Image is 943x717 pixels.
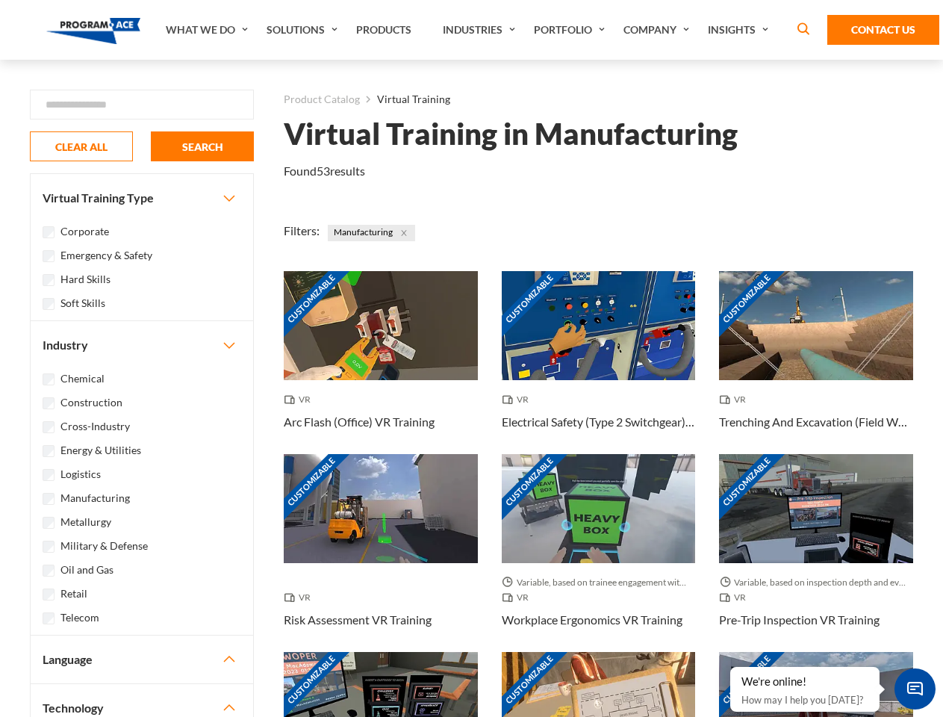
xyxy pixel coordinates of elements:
label: Chemical [60,370,105,387]
label: Military & Defense [60,538,148,554]
span: Chat Widget [894,668,936,710]
input: Hard Skills [43,274,55,286]
label: Corporate [60,223,109,240]
h1: Virtual Training in Manufacturing [284,121,738,147]
span: Variable, based on inspection depth and event interaction. [719,575,913,590]
input: Emergency & Safety [43,250,55,262]
input: Soft Skills [43,298,55,310]
input: Telecom [43,612,55,624]
em: 53 [317,164,330,178]
span: VR [502,590,535,605]
h3: Trenching And Excavation (Field Work) VR Training [719,413,913,431]
input: Retail [43,589,55,600]
label: Retail [60,586,87,602]
input: Energy & Utilities [43,445,55,457]
input: Chemical [43,373,55,385]
a: Customizable Thumbnail - Electrical Safety (Type 2 Switchgear) VR Training VR Electrical Safety (... [502,271,696,454]
h3: Pre-Trip Inspection VR Training [719,611,880,629]
input: Logistics [43,469,55,481]
a: Contact Us [827,15,939,45]
label: Hard Skills [60,271,111,288]
button: Language [31,636,253,683]
a: Product Catalog [284,90,360,109]
input: Construction [43,397,55,409]
div: We're online! [741,674,868,689]
span: Variable, based on trainee engagement with exercises. [502,575,696,590]
a: Customizable Thumbnail - Risk Assessment VR Training VR Risk Assessment VR Training [284,454,478,652]
input: Cross-Industry [43,421,55,433]
label: Soft Skills [60,295,105,311]
span: VR [719,392,752,407]
button: Industry [31,321,253,369]
input: Manufacturing [43,493,55,505]
input: Metallurgy [43,517,55,529]
label: Logistics [60,466,101,482]
p: How may I help you [DATE]? [741,691,868,709]
button: Virtual Training Type [31,174,253,222]
label: Cross-Industry [60,418,130,435]
p: Found results [284,162,365,180]
h3: Workplace Ergonomics VR Training [502,611,682,629]
img: Program-Ace [46,18,141,44]
li: Virtual Training [360,90,450,109]
span: Filters: [284,223,320,238]
h3: Arc Flash (Office) VR Training [284,413,435,431]
label: Telecom [60,609,99,626]
h3: Electrical Safety (Type 2 Switchgear) VR Training [502,413,696,431]
label: Manufacturing [60,490,130,506]
input: Oil and Gas [43,565,55,577]
a: Customizable Thumbnail - Trenching And Excavation (Field Work) VR Training VR Trenching And Excav... [719,271,913,454]
input: Military & Defense [43,541,55,553]
label: Energy & Utilities [60,442,141,459]
label: Metallurgy [60,514,111,530]
a: Customizable Thumbnail - Pre-Trip Inspection VR Training Variable, based on inspection depth and ... [719,454,913,652]
span: VR [284,392,317,407]
h3: Risk Assessment VR Training [284,611,432,629]
label: Emergency & Safety [60,247,152,264]
a: Customizable Thumbnail - Workplace Ergonomics VR Training Variable, based on trainee engagement w... [502,454,696,652]
span: VR [284,590,317,605]
button: CLEAR ALL [30,131,133,161]
span: VR [719,590,752,605]
nav: breadcrumb [284,90,913,109]
label: Oil and Gas [60,562,113,578]
label: Construction [60,394,122,411]
span: Manufacturing [328,225,415,241]
button: Close [396,225,412,241]
span: VR [502,392,535,407]
input: Corporate [43,226,55,238]
a: Customizable Thumbnail - Arc Flash (Office) VR Training VR Arc Flash (Office) VR Training [284,271,478,454]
